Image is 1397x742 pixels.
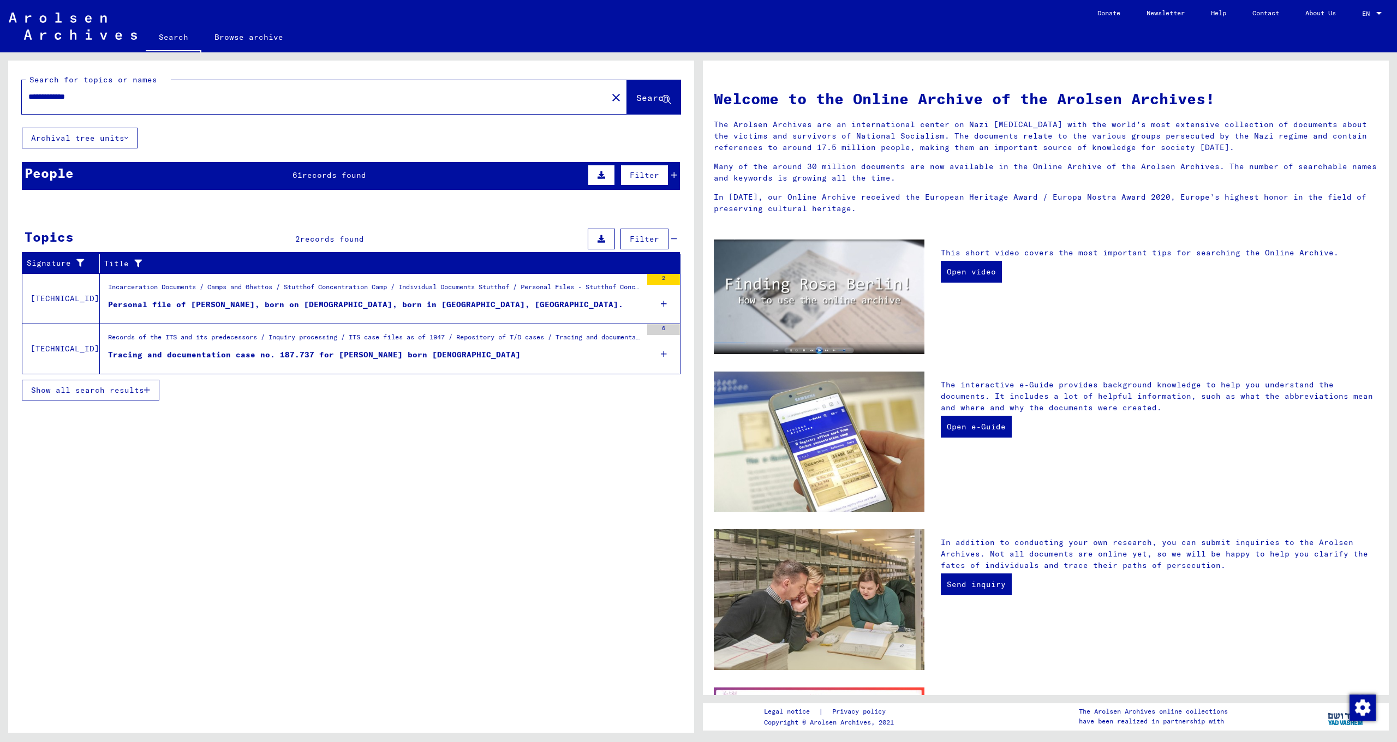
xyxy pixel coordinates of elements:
[941,379,1378,414] p: The interactive e-Guide provides background knowledge to help you understand the documents. It in...
[714,119,1378,153] p: The Arolsen Archives are an international center on Nazi [MEDICAL_DATA] with the world’s most ext...
[146,24,201,52] a: Search
[714,87,1378,110] h1: Welcome to the Online Archive of the Arolsen Archives!
[941,261,1002,283] a: Open video
[714,372,924,512] img: eguide.jpg
[714,192,1378,214] p: In [DATE], our Online Archive received the European Heritage Award / Europa Nostra Award 2020, Eu...
[27,255,99,272] div: Signature
[714,529,924,670] img: inquiries.jpg
[627,80,680,114] button: Search
[1079,707,1228,716] p: The Arolsen Archives online collections
[292,170,302,180] span: 61
[620,229,668,249] button: Filter
[104,258,653,270] div: Title
[714,161,1378,184] p: Many of the around 30 million documents are now available in the Online Archive of the Arolsen Ar...
[941,247,1378,259] p: This short video covers the most important tips for searching the Online Archive.
[1079,716,1228,726] p: have been realized in partnership with
[1326,703,1366,730] img: yv_logo.png
[1350,695,1376,721] img: Zustimmung ändern
[108,349,521,361] div: Tracing and documentation case no. 187.737 for [PERSON_NAME] born [DEMOGRAPHIC_DATA]
[201,24,296,50] a: Browse archive
[302,170,366,180] span: records found
[620,165,668,185] button: Filter
[941,573,1012,595] a: Send inquiry
[823,706,899,717] a: Privacy policy
[108,299,623,310] div: Personal file of [PERSON_NAME], born on [DEMOGRAPHIC_DATA], born in [GEOGRAPHIC_DATA], [GEOGRAPHI...
[22,380,159,400] button: Show all search results
[610,91,623,104] mat-icon: close
[104,255,667,272] div: Title
[630,234,659,244] span: Filter
[941,416,1012,438] a: Open e-Guide
[941,537,1378,571] p: In addition to conducting your own research, you can submit inquiries to the Arolsen Archives. No...
[108,332,642,348] div: Records of the ITS and its predecessors / Inquiry processing / ITS case files as of 1947 / Reposi...
[630,170,659,180] span: Filter
[764,717,899,727] p: Copyright © Arolsen Archives, 2021
[25,163,74,183] div: People
[605,86,627,108] button: Clear
[714,240,924,354] img: video.jpg
[108,282,642,297] div: Incarceration Documents / Camps and Ghettos / Stutthof Concentration Camp / Individual Documents ...
[9,13,137,40] img: Arolsen_neg.svg
[29,75,157,85] mat-label: Search for topics or names
[1362,10,1374,17] span: EN
[31,385,144,395] span: Show all search results
[1349,694,1375,720] div: Zustimmung ändern
[22,128,138,148] button: Archival tree units
[27,258,86,269] div: Signature
[764,706,819,717] a: Legal notice
[764,706,899,717] div: |
[636,92,669,103] span: Search
[941,695,1378,741] p: Would you like to help us improve the Online Archive? Please join our #everynamecounts crowdsourc...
